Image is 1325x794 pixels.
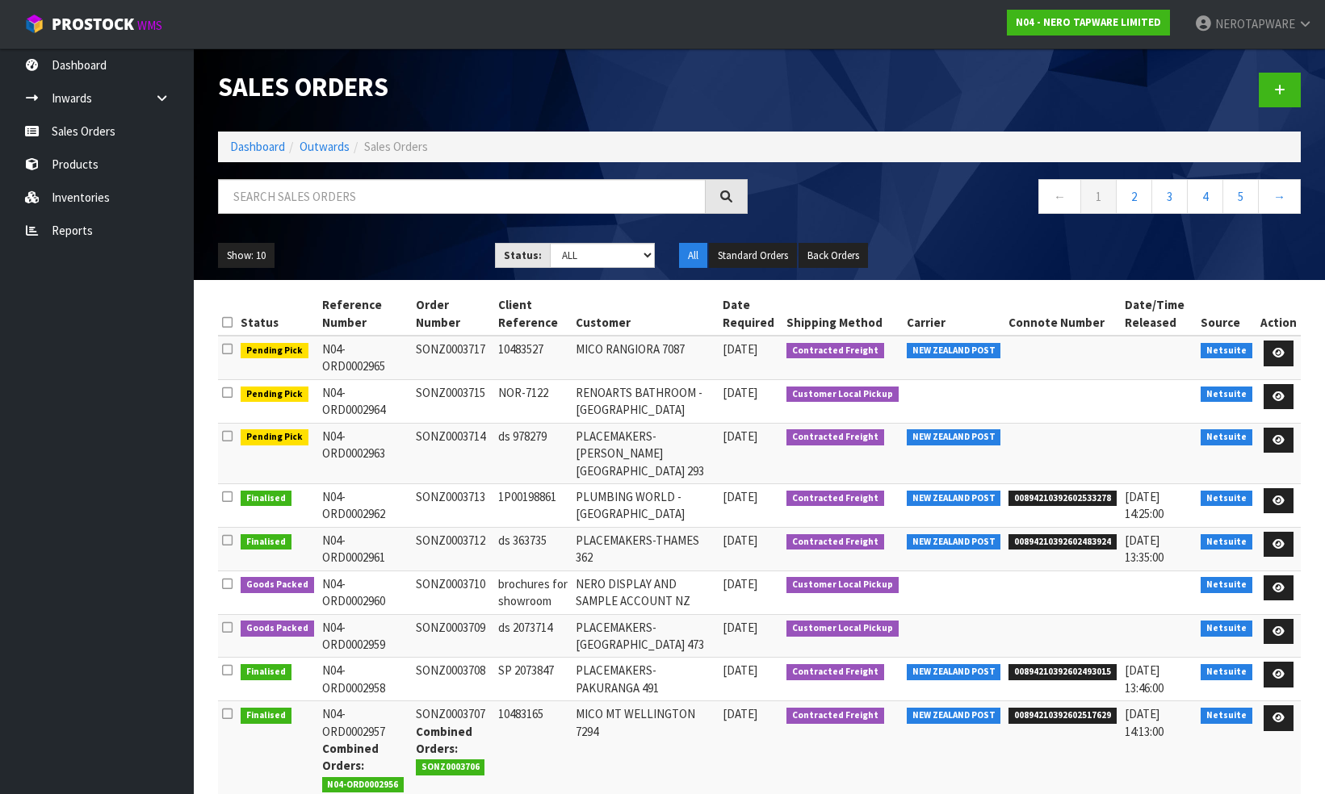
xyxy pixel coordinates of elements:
td: ds 2073714 [494,614,572,658]
span: Finalised [241,708,291,724]
th: Date/Time Released [1121,292,1197,336]
span: 00894210392602533278 [1008,491,1117,507]
span: [DATE] 13:35:00 [1125,533,1164,565]
td: 1P00198861 [494,483,572,527]
button: All [679,243,707,269]
span: Contracted Freight [786,491,884,507]
span: Pending Pick [241,343,308,359]
span: [DATE] 14:13:00 [1125,706,1164,738]
td: SONZ0003717 [412,336,494,379]
span: [DATE] [723,662,757,678]
th: Date Required [719,292,783,336]
span: NEROTAPWARE [1215,16,1295,31]
small: WMS [137,18,162,33]
span: Netsuite [1201,343,1252,359]
span: [DATE] [723,706,757,721]
span: Contracted Freight [786,343,884,359]
span: [DATE] [723,576,757,591]
a: 5 [1222,179,1259,214]
td: NERO DISPLAY AND SAMPLE ACCOUNT NZ [572,570,718,614]
span: Pending Pick [241,429,308,445]
td: N04-ORD0002959 [318,614,412,658]
span: Netsuite [1201,491,1252,507]
nav: Page navigation [772,179,1302,219]
span: Contracted Freight [786,664,884,680]
strong: N04 - NERO TAPWARE LIMITED [1016,15,1161,29]
span: Goods Packed [241,577,314,593]
strong: Status: [504,249,542,262]
td: NOR-7122 [494,379,572,423]
td: N04-ORD0002965 [318,336,412,379]
span: [DATE] 14:25:00 [1125,489,1164,521]
span: Netsuite [1201,577,1252,593]
span: Finalised [241,534,291,550]
span: Netsuite [1201,621,1252,637]
th: Status [237,292,318,336]
span: Netsuite [1201,664,1252,680]
td: ds 363735 [494,527,572,570]
span: Customer Local Pickup [786,621,899,637]
span: [DATE] [723,341,757,357]
span: Customer Local Pickup [786,577,899,593]
span: Finalised [241,664,291,680]
h1: Sales Orders [218,73,748,102]
span: [DATE] [723,489,757,504]
td: PLACEMAKERS-THAMES 362 [572,527,718,570]
td: N04-ORD0002962 [318,483,412,527]
img: cube-alt.png [24,14,44,34]
th: Order Number [412,292,494,336]
button: Back Orders [799,243,868,269]
span: [DATE] [723,385,757,400]
td: N04-ORD0002958 [318,658,412,701]
strong: Combined Orders: [322,741,379,773]
span: NEW ZEALAND POST [907,534,1001,550]
span: Contracted Freight [786,708,884,724]
td: N04-ORD0002964 [318,379,412,423]
a: 2 [1116,179,1152,214]
td: ds 978279 [494,423,572,483]
td: SP 2073847 [494,658,572,701]
td: PLUMBING WORLD - [GEOGRAPHIC_DATA] [572,483,718,527]
span: Pending Pick [241,387,308,403]
span: [DATE] [723,533,757,548]
a: → [1258,179,1301,214]
td: PLACEMAKERS-[PERSON_NAME][GEOGRAPHIC_DATA] 293 [572,423,718,483]
span: Contracted Freight [786,534,884,550]
span: 00894210392602483924 [1008,534,1117,550]
a: Outwards [300,139,350,154]
th: Source [1197,292,1256,336]
th: Connote Number [1004,292,1121,336]
span: Netsuite [1201,429,1252,445]
button: Show: 10 [218,243,275,269]
span: [DATE] [723,620,757,635]
strong: Combined Orders: [416,724,472,756]
span: ProStock [52,14,134,35]
span: N04-ORD0002956 [322,777,405,793]
span: NEW ZEALAND POST [907,708,1001,724]
td: brochures for showroom [494,570,572,614]
td: 10483527 [494,336,572,379]
span: NEW ZEALAND POST [907,343,1001,359]
td: SONZ0003710 [412,570,494,614]
td: N04-ORD0002963 [318,423,412,483]
td: N04-ORD0002960 [318,570,412,614]
td: SONZ0003714 [412,423,494,483]
span: NEW ZEALAND POST [907,491,1001,507]
span: [DATE] 13:46:00 [1125,662,1164,695]
span: Netsuite [1201,387,1252,403]
td: SONZ0003715 [412,379,494,423]
td: PLACEMAKERS-[GEOGRAPHIC_DATA] 473 [572,614,718,658]
span: 00894210392602493015 [1008,664,1117,680]
span: NEW ZEALAND POST [907,429,1001,445]
th: Customer [572,292,718,336]
span: Netsuite [1201,708,1252,724]
span: Netsuite [1201,534,1252,550]
span: SONZ0003706 [416,759,485,775]
a: Dashboard [230,139,285,154]
a: 4 [1187,179,1223,214]
th: Reference Number [318,292,412,336]
th: Client Reference [494,292,572,336]
span: [DATE] [723,428,757,444]
td: PLACEMAKERS-PAKURANGA 491 [572,658,718,701]
td: MICO RANGIORA 7087 [572,336,718,379]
